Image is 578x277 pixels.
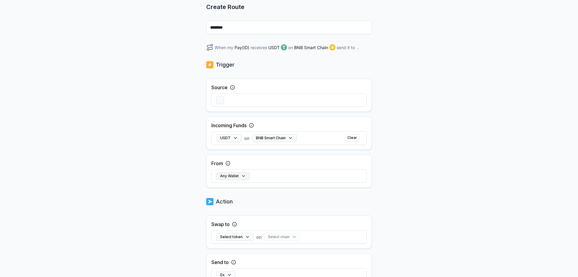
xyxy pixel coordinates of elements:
[211,160,223,167] label: From
[235,44,249,51] span: Pay(ID)
[211,221,230,228] label: Swap to
[216,61,235,69] p: Trigger
[329,44,335,50] img: logo
[357,44,359,51] span: .
[244,135,250,141] span: on
[216,233,254,241] button: Select token
[294,44,328,51] span: BNB Smart Chain
[252,134,297,142] button: BNB Smart Chain
[268,44,280,51] span: USDT
[211,259,229,266] label: Send to
[206,197,213,206] img: logo
[206,61,213,69] img: logo
[211,122,247,129] label: Incoming Funds
[211,84,228,91] label: Source
[256,234,262,240] span: on
[216,197,233,206] p: Action
[206,3,372,11] p: Create Route
[206,44,372,51] div: When my receives on send it to
[216,134,242,142] button: USDT
[345,134,359,141] button: Clear
[281,44,287,50] img: logo
[216,172,250,180] button: Any Wallet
